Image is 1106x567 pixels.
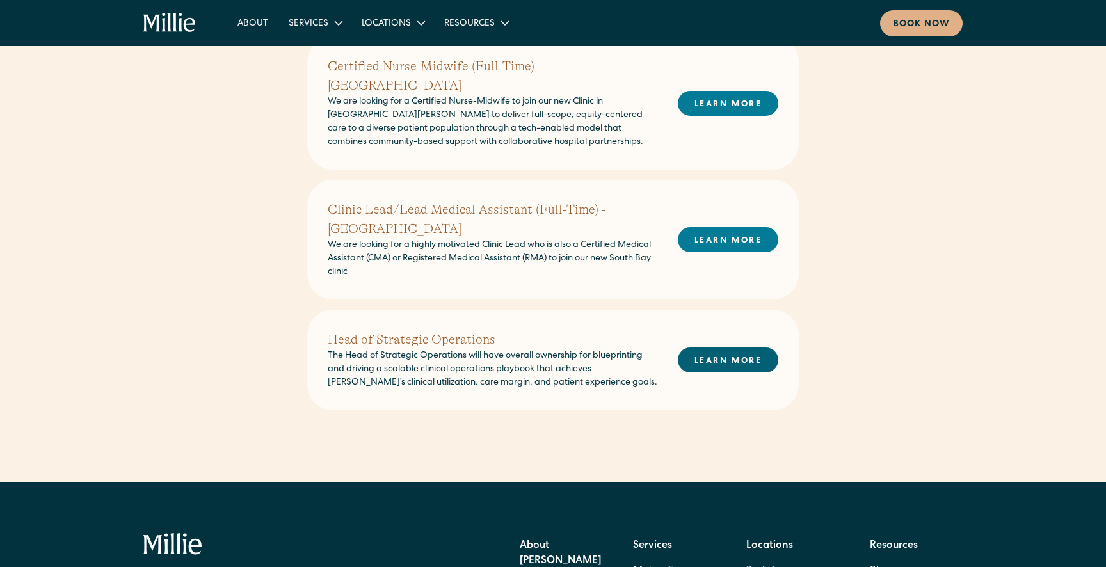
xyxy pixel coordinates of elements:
h2: Certified Nurse-Midwife (Full-Time) - [GEOGRAPHIC_DATA] [328,57,657,95]
strong: Locations [746,541,793,551]
div: Services [289,17,328,31]
strong: About [PERSON_NAME] [520,541,601,566]
h2: Clinic Lead/Lead Medical Assistant (Full-Time) - [GEOGRAPHIC_DATA] [328,200,657,239]
h2: Head of Strategic Operations [328,330,657,349]
p: We are looking for a Certified Nurse-Midwife to join our new Clinic in [GEOGRAPHIC_DATA][PERSON_N... [328,95,657,149]
strong: Resources [870,541,918,551]
a: Book now [880,10,963,36]
div: Resources [434,12,518,33]
div: Book now [893,18,950,31]
p: We are looking for a highly motivated Clinic Lead who is also a Certified Medical Assistant (CMA)... [328,239,657,279]
a: LEARN MORE [678,91,778,116]
div: Resources [444,17,495,31]
a: home [143,13,196,33]
div: Locations [362,17,411,31]
div: Services [278,12,351,33]
a: About [227,12,278,33]
p: The Head of Strategic Operations will have overall ownership for blueprinting and driving a scala... [328,349,657,390]
a: LEARN MORE [678,227,778,252]
strong: Services [633,541,672,551]
div: Locations [351,12,434,33]
a: LEARN MORE [678,347,778,372]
